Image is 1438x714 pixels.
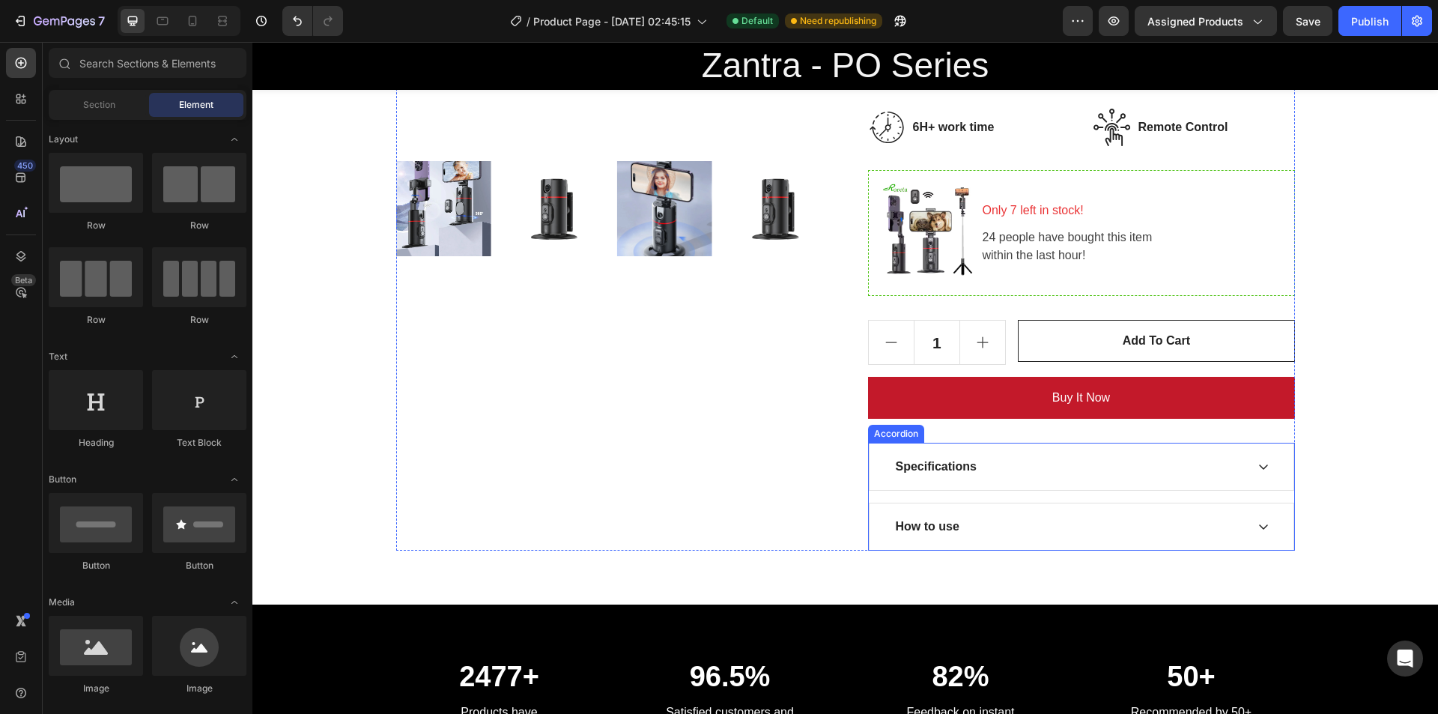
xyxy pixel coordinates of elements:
span: Need republishing [800,14,876,28]
input: quantity [661,279,709,322]
div: Accordion [619,385,669,399]
div: Row [152,313,246,327]
div: Beta [11,274,36,286]
p: Only 7 left in stock! [730,160,1028,178]
p: 7 [98,12,105,30]
iframe: Design area [252,42,1438,714]
div: Image [152,682,246,695]
div: Row [152,219,246,232]
button: increment [708,279,753,322]
div: Open Intercom Messenger [1387,641,1423,677]
img: gempages_581905816966136793-d3857c34-d1d5-4166-8bc2-ab92a6618254.jpg [628,141,729,241]
span: Layout [49,133,78,146]
span: Button [49,473,76,486]
div: How to use [641,474,709,496]
div: Text Block [152,436,246,450]
span: Assigned Products [1147,13,1243,29]
p: 50+ [837,618,1041,653]
div: 450 [14,160,36,172]
img: Alt Image [616,67,653,104]
div: Buy it now [800,347,858,365]
p: Satisfied customers and five-star reviews [376,662,580,698]
p: Feedback on instant Useful Tracking [607,662,810,698]
div: Button [49,559,143,572]
span: Toggle open [222,590,246,614]
p: 6H+ work time [661,76,742,94]
input: Search Sections & Elements [49,48,246,78]
span: Toggle open [222,345,246,369]
span: Toggle open [222,468,246,491]
div: Add to cart [870,290,938,308]
p: Recommended by 50+ Influences experts [837,662,1041,698]
button: Publish [1338,6,1401,36]
span: Save [1296,15,1320,28]
h2: 96.5% [374,617,581,654]
div: Row [49,219,143,232]
button: Add to cart [765,278,1042,320]
div: Publish [1351,13,1389,29]
span: Media [49,596,75,609]
div: Specifications [641,414,726,436]
span: / [527,13,530,29]
div: Button [152,559,246,572]
span: Product Page - [DATE] 02:45:15 [533,13,691,29]
div: Row [49,313,143,327]
h2: 2477+ [144,617,351,654]
p: 24 people have bought this item within the last hour! [730,187,1028,223]
span: Toggle open [222,127,246,151]
span: Text [49,350,67,363]
span: Default [741,14,773,28]
button: decrement [616,279,661,322]
button: Assigned Products [1135,6,1277,36]
button: Save [1283,6,1332,36]
img: Alt Image [841,67,879,103]
button: Buy it now [616,335,1043,377]
div: Undo/Redo [282,6,343,36]
span: Section [83,98,115,112]
p: Remote Control [886,76,976,94]
button: 7 [6,6,112,36]
span: Element [179,98,213,112]
div: Image [49,682,143,695]
div: Heading [49,436,143,450]
p: Products have reached consumers [145,662,349,698]
p: 82% [607,618,810,653]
